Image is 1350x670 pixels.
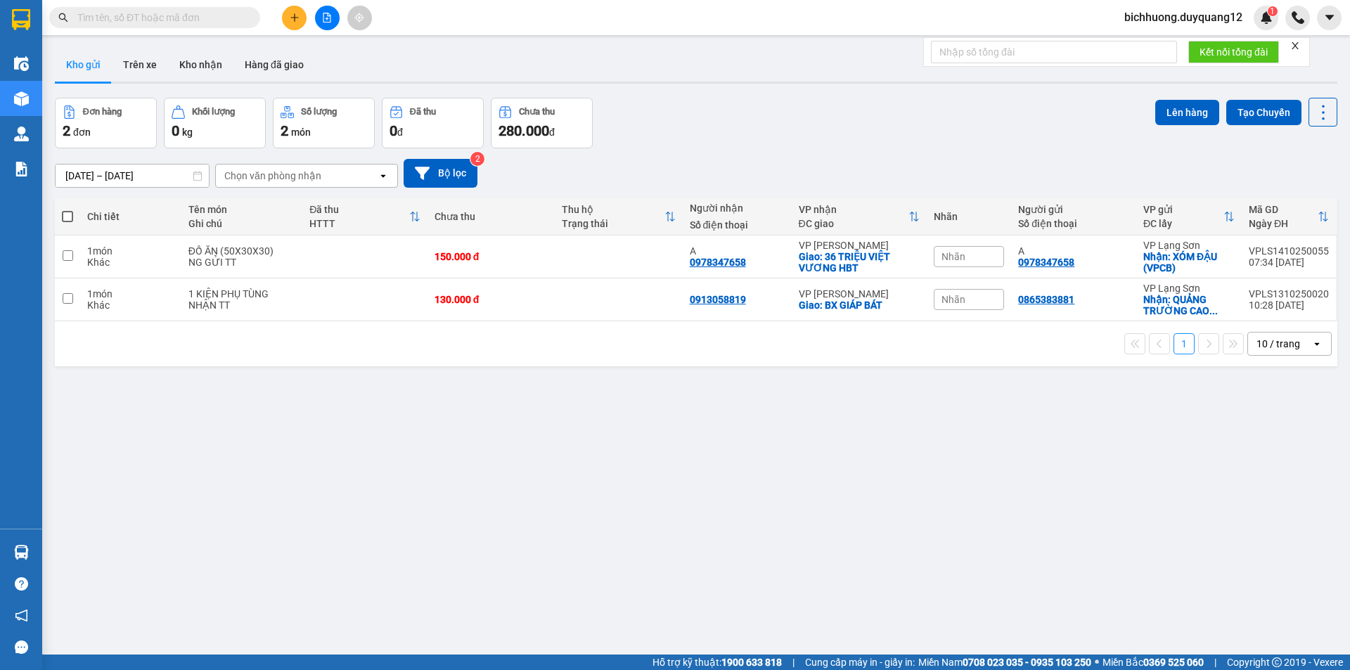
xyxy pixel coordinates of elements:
[1260,11,1273,24] img: icon-new-feature
[562,204,664,215] div: Thu hộ
[1102,655,1204,670] span: Miền Bắc
[55,48,112,82] button: Kho gửi
[1113,8,1254,26] span: bichhuong.duyquang12
[799,288,920,299] div: VP [PERSON_NAME]
[941,294,965,305] span: Nhãn
[1311,338,1323,349] svg: open
[934,211,1004,222] div: Nhãn
[562,218,664,229] div: Trạng thái
[1249,245,1329,257] div: VPLS1410250055
[792,655,795,670] span: |
[1249,204,1318,215] div: Mã GD
[309,204,409,215] div: Đã thu
[233,48,315,82] button: Hàng đã giao
[435,294,548,305] div: 130.000 đ
[690,245,785,257] div: A
[15,577,28,591] span: question-circle
[792,198,927,236] th: Toggle SortBy
[58,13,68,22] span: search
[188,288,295,299] div: 1 KIỆN PHỤ TÙNG
[404,159,477,188] button: Bộ lọc
[721,657,782,668] strong: 1900 633 818
[799,299,920,311] div: Giao: BX GIÁP BÁT
[1136,198,1242,236] th: Toggle SortBy
[519,107,555,117] div: Chưa thu
[322,13,332,22] span: file-add
[273,98,375,148] button: Số lượng2món
[302,198,427,236] th: Toggle SortBy
[378,170,389,181] svg: open
[63,122,70,139] span: 2
[690,202,785,214] div: Người nhận
[1095,659,1099,665] span: ⚪️
[1242,198,1336,236] th: Toggle SortBy
[931,41,1177,63] input: Nhập số tổng đài
[435,251,548,262] div: 150.000 đ
[1143,240,1235,251] div: VP Lạng Sơn
[83,107,122,117] div: Đơn hàng
[1249,218,1318,229] div: Ngày ĐH
[290,13,300,22] span: plus
[690,257,746,268] div: 0978347658
[690,294,746,305] div: 0913058819
[963,657,1091,668] strong: 0708 023 035 - 0935 103 250
[1249,257,1329,268] div: 07:34 [DATE]
[12,9,30,30] img: logo-vxr
[799,218,909,229] div: ĐC giao
[14,56,29,71] img: warehouse-icon
[56,165,209,187] input: Select a date range.
[224,169,321,183] div: Chọn văn phòng nhận
[1188,41,1279,63] button: Kết nối tổng đài
[1292,11,1304,24] img: phone-icon
[1143,294,1235,316] div: Nhận: QUẢNG TRƯỜNG CAO BẰNG
[799,204,909,215] div: VP nhận
[14,127,29,141] img: warehouse-icon
[1268,6,1278,16] sup: 1
[549,127,555,138] span: đ
[14,545,29,560] img: warehouse-icon
[282,6,307,30] button: plus
[188,257,295,268] div: NG GỬI TT
[1249,288,1329,299] div: VPLS1310250020
[1143,283,1235,294] div: VP Lạng Sơn
[1323,11,1336,24] span: caret-down
[15,609,28,622] span: notification
[14,91,29,106] img: warehouse-icon
[188,299,295,311] div: NHẬN TT
[87,299,174,311] div: Khác
[805,655,915,670] span: Cung cấp máy in - giấy in:
[1143,657,1204,668] strong: 0369 525 060
[1256,337,1300,351] div: 10 / trang
[188,204,295,215] div: Tên món
[1226,100,1301,125] button: Tạo Chuyến
[1018,257,1074,268] div: 0978347658
[799,251,920,273] div: Giao: 36 TRIỆU VIỆT VƯƠNG HBT
[55,98,157,148] button: Đơn hàng2đơn
[1018,204,1129,215] div: Người gửi
[192,107,235,117] div: Khối lượng
[1018,218,1129,229] div: Số điện thoại
[555,198,682,236] th: Toggle SortBy
[1272,657,1282,667] span: copyright
[315,6,340,30] button: file-add
[1143,251,1235,273] div: Nhận: XÓM ĐẬU (VPCB)
[1249,299,1329,311] div: 10:28 [DATE]
[164,98,266,148] button: Khối lượng0kg
[188,245,295,257] div: ĐỒ ĂN (50X30X30)
[1214,655,1216,670] span: |
[499,122,549,139] span: 280.000
[690,219,785,231] div: Số điện thoại
[1155,100,1219,125] button: Lên hàng
[77,10,243,25] input: Tìm tên, số ĐT hoặc mã đơn
[87,211,174,222] div: Chi tiết
[301,107,337,117] div: Số lượng
[1143,204,1223,215] div: VP gửi
[87,288,174,299] div: 1 món
[1018,245,1129,257] div: A
[347,6,372,30] button: aim
[168,48,233,82] button: Kho nhận
[172,122,179,139] span: 0
[918,655,1091,670] span: Miền Nam
[1317,6,1342,30] button: caret-down
[188,218,295,229] div: Ghi chú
